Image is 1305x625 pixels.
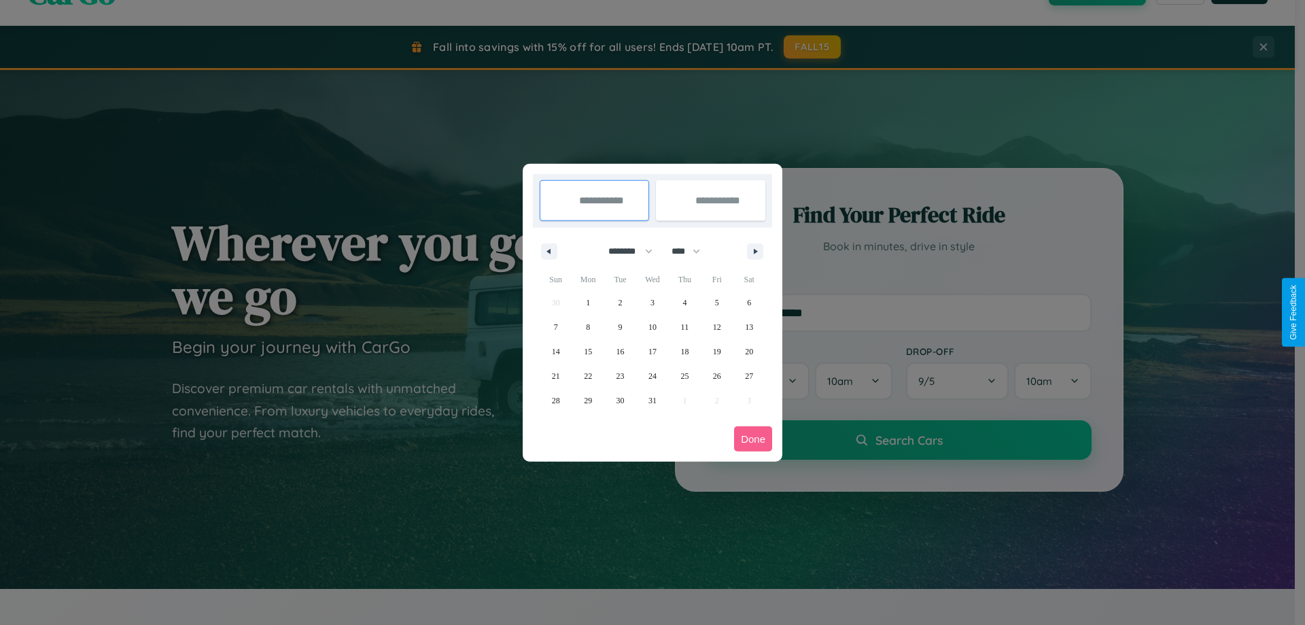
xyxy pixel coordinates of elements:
[584,388,592,413] span: 29
[604,315,636,339] button: 9
[680,339,689,364] span: 18
[636,364,668,388] button: 24
[586,290,590,315] span: 1
[701,315,733,339] button: 12
[745,339,753,364] span: 20
[604,339,636,364] button: 16
[747,290,751,315] span: 6
[636,315,668,339] button: 10
[552,388,560,413] span: 28
[701,364,733,388] button: 26
[733,269,765,290] span: Sat
[636,339,668,364] button: 17
[669,315,701,339] button: 11
[715,290,719,315] span: 5
[745,364,753,388] span: 27
[572,388,604,413] button: 29
[604,290,636,315] button: 2
[619,315,623,339] span: 9
[616,364,625,388] span: 23
[669,364,701,388] button: 25
[540,315,572,339] button: 7
[648,339,657,364] span: 17
[604,269,636,290] span: Tue
[616,339,625,364] span: 16
[572,315,604,339] button: 8
[586,315,590,339] span: 8
[745,315,753,339] span: 13
[584,339,592,364] span: 15
[681,315,689,339] span: 11
[713,315,721,339] span: 12
[713,364,721,388] span: 26
[572,269,604,290] span: Mon
[713,339,721,364] span: 19
[616,388,625,413] span: 30
[669,339,701,364] button: 18
[680,364,689,388] span: 25
[733,364,765,388] button: 27
[701,269,733,290] span: Fri
[648,315,657,339] span: 10
[733,339,765,364] button: 20
[540,364,572,388] button: 21
[733,290,765,315] button: 6
[1289,285,1298,340] div: Give Feedback
[604,364,636,388] button: 23
[636,388,668,413] button: 31
[669,269,701,290] span: Thu
[701,290,733,315] button: 5
[734,426,772,452] button: Done
[572,364,604,388] button: 22
[572,339,604,364] button: 15
[701,339,733,364] button: 19
[636,269,668,290] span: Wed
[619,290,623,315] span: 2
[552,339,560,364] span: 14
[540,269,572,290] span: Sun
[540,339,572,364] button: 14
[552,364,560,388] span: 21
[650,290,655,315] span: 3
[604,388,636,413] button: 30
[572,290,604,315] button: 1
[733,315,765,339] button: 13
[682,290,686,315] span: 4
[540,388,572,413] button: 28
[584,364,592,388] span: 22
[554,315,558,339] span: 7
[669,290,701,315] button: 4
[648,364,657,388] span: 24
[648,388,657,413] span: 31
[636,290,668,315] button: 3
